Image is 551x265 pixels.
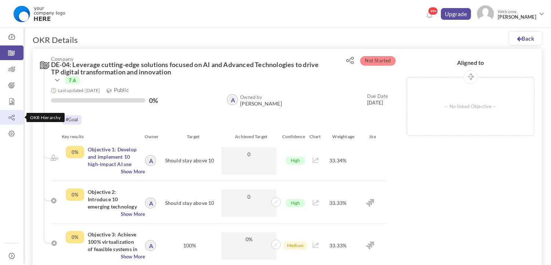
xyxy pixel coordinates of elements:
[323,188,353,218] div: 33.33%
[66,253,145,260] span: Show More
[51,56,326,62] span: Company
[424,10,435,21] a: Notifications
[366,242,374,250] img: Jira Integration
[477,5,494,22] img: Photo
[277,133,306,140] div: Confidence
[66,146,84,158] div: Completed Percentage
[51,155,59,161] img: Cascading image
[219,133,277,140] div: Achieved Target
[161,133,219,140] div: Target
[146,198,155,208] a: A
[225,193,273,200] span: 0
[62,115,81,125] small: #Goal
[88,188,139,210] h4: Objective 2: Introduce 10 emerging technology use cases, showcasing the potential of innovative s...
[8,5,70,23] img: Logo
[498,14,536,20] span: [PERSON_NAME]
[66,210,145,218] span: Show More
[106,87,128,93] span: Public
[26,113,65,122] div: OKR Hierarchy
[160,231,220,260] div: 100%
[88,231,139,253] h4: Objective 3: Achieve 100% virtualization of feasible systems in level- 3/3.5 by 2028
[441,8,471,20] a: Upgrade
[323,231,353,260] div: 33.33%
[494,5,538,23] span: Welcome,
[56,133,140,140] div: Key results
[366,199,374,207] img: Jira Integration
[428,7,438,15] span: 99+
[407,77,534,135] p: -- No linked Objective --
[228,95,237,104] a: A
[271,240,281,247] a: Update achivements
[65,76,80,84] span: 7.6
[160,188,220,218] div: Should stay above 10
[146,156,155,165] a: A
[58,88,100,93] small: Last updated: [DATE]
[367,93,388,99] small: Due Date
[360,56,395,66] span: Not Started
[160,146,220,175] div: Should stay above 10
[51,61,326,76] span: DE-04: Leverage cutting-edge solutions focused on AI and Advanced Technologies to drive TP digita...
[271,198,281,205] a: Update achivements
[329,133,358,140] div: Weightage
[66,231,84,243] div: Completed Percentage
[283,241,307,250] span: Medium
[33,35,78,45] h1: OKR Details
[407,59,534,66] h2: Aligned to
[146,241,155,250] a: A
[66,168,145,175] span: Show More
[367,93,388,106] small: [DATE]
[240,94,262,100] b: Owned by
[240,101,282,107] span: [PERSON_NAME]
[286,157,305,165] span: High
[225,236,273,243] span: 0%
[225,151,273,158] span: 0
[140,133,160,140] div: Owner
[509,32,542,45] a: Back
[66,188,84,201] div: Completed Percentage
[286,199,305,207] span: High
[149,97,158,104] label: 0%
[474,2,547,24] a: Photo Welcome,[PERSON_NAME]
[323,146,353,175] div: 33.34%
[358,133,387,140] div: Jira
[88,146,137,204] a: Objective 1: Develop and implement 10 high-impact AI use case, enabling measurable improvement in...
[306,133,329,140] div: Chart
